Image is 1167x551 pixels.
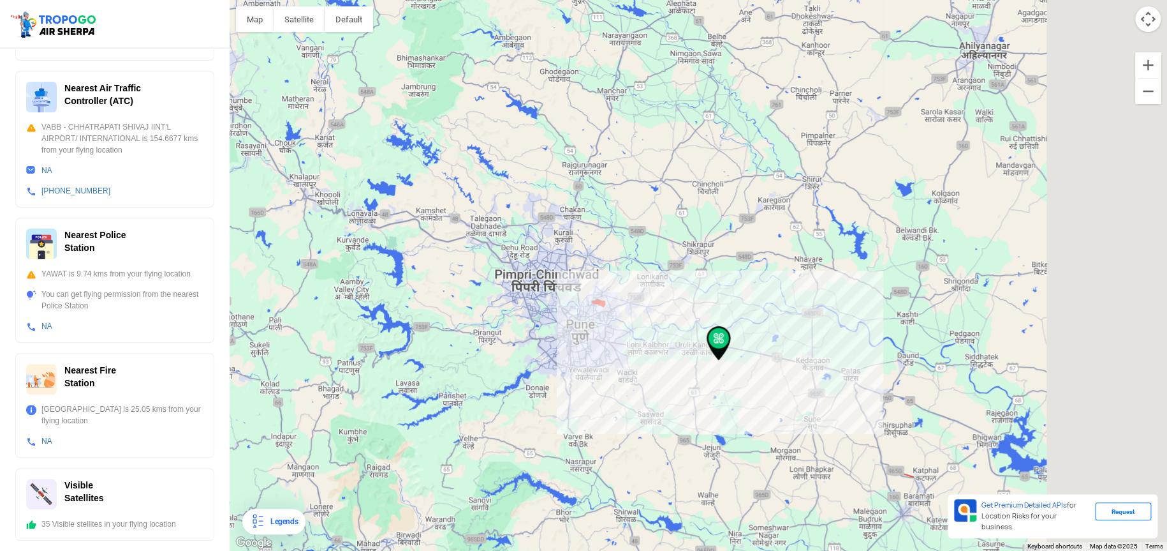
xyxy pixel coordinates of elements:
[64,83,141,106] span: Nearest Air Traffic Controller (ATC)
[236,6,274,32] button: Show street map
[26,82,57,112] img: ic_atc.svg
[976,499,1095,533] div: for Location Risks for your business.
[1135,52,1161,78] button: Zoom in
[1135,6,1161,32] button: Map camera controls
[954,499,976,522] img: Premium APIs
[274,6,325,32] button: Show satellite imagery
[64,230,126,253] span: Nearest Police Station
[250,514,265,529] img: Legends
[26,404,203,426] div: [GEOGRAPHIC_DATA] is 25.05 kms from your flying location
[41,322,52,331] a: NA
[26,289,203,312] div: You can get flying permission from the nearest Police Station
[233,534,275,551] img: Google
[41,186,110,195] a: [PHONE_NUMBER]
[26,229,57,259] img: ic_police_station.svg
[1135,79,1161,104] button: Zoom out
[265,514,298,529] div: Legends
[26,268,203,280] div: YAWAT is 9.74 kms from your flying location
[26,479,57,509] img: ic_satellites.svg
[1090,543,1138,550] span: Map data ©2025
[1095,502,1151,520] div: Request
[41,166,52,175] a: NA
[26,518,203,530] div: 35 Visible stellites in your flying location
[64,480,103,503] span: Visible Satellites
[64,365,116,388] span: Nearest Fire Station
[41,437,52,446] a: NA
[26,121,203,156] div: VABB - CHHATRAPATI SHIVAJ IINT'L AIRPORT/ INTERNATIONAL is 154.6677 kms from your flying location
[981,501,1067,509] span: Get Premium Detailed APIs
[1027,542,1082,551] button: Keyboard shortcuts
[233,534,275,551] a: Open this area in Google Maps (opens a new window)
[26,364,57,395] img: ic_firestation.svg
[1145,543,1163,550] a: Terms
[10,10,100,39] img: ic_tgdronemaps.svg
